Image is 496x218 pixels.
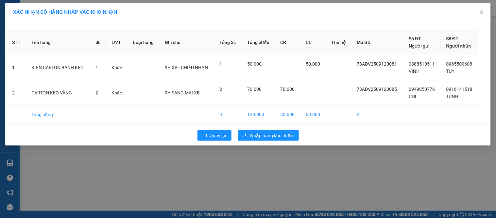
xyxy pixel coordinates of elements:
span: 0965500608 [446,61,472,67]
th: CC [300,30,326,55]
button: downloadNhập hàng kho nhận [238,130,299,141]
th: Tổng SL [214,30,242,55]
span: CHI [409,94,416,99]
td: 50.000 [300,106,326,124]
td: Khác [107,55,128,80]
td: 1 [7,55,26,80]
span: 0916141518 [446,87,472,92]
span: rollback [203,133,207,138]
span: 78ADV2509120081 [357,61,397,67]
span: 2 [220,87,222,92]
th: Ghi chú [160,30,214,55]
td: 3 [214,106,242,124]
span: 50.000 [248,61,262,67]
td: 120.000 [242,106,275,124]
th: Thu hộ [326,30,352,55]
th: Tên hàng [26,30,90,55]
span: 1 [96,65,98,70]
td: Tổng cộng [26,106,90,124]
span: 0888510511 [409,61,435,67]
span: close [479,10,484,15]
span: Người nhận [446,43,471,49]
span: VINH [409,69,419,74]
span: Quay lại [210,132,226,139]
span: TÙNG [446,94,458,99]
span: 2 [96,90,98,95]
span: Nhập hàng kho nhận [250,132,294,139]
span: 0949850776 [409,87,435,92]
button: Close [472,3,491,22]
span: 1 [220,61,222,67]
th: Tổng cước [242,30,275,55]
span: XÁC NHẬN SỐ HÀNG NHẬP VÀO KHO NHẬN [13,9,117,15]
td: 70.000 [275,106,301,124]
span: 70.000 [248,87,262,92]
span: 50.000 [306,61,320,67]
th: CR [275,30,301,55]
td: 2 [352,106,403,124]
td: CARTON KEO VÀNG [26,80,90,106]
th: Mã GD [352,30,403,55]
span: Số ĐT [409,36,421,41]
span: 78ADV2509120085 [357,87,397,92]
span: 70.000 [281,87,295,92]
span: 9H XB - CHIỀU NHẬN [165,65,208,70]
span: TUY [446,69,454,74]
button: rollbackQuay lại [197,130,231,141]
span: Người gửi [409,43,430,49]
th: ĐVT [107,30,128,55]
td: Khác [107,80,128,106]
th: SL [91,30,107,55]
span: Số ĐT [446,36,459,41]
span: download [243,133,248,138]
td: 2 [7,80,26,106]
th: Loại hàng [128,30,160,55]
td: KIỆN CARTON BÁNH KẸO [26,55,90,80]
th: STT [7,30,26,55]
span: 9H SÁNG MAI XB [165,90,200,95]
